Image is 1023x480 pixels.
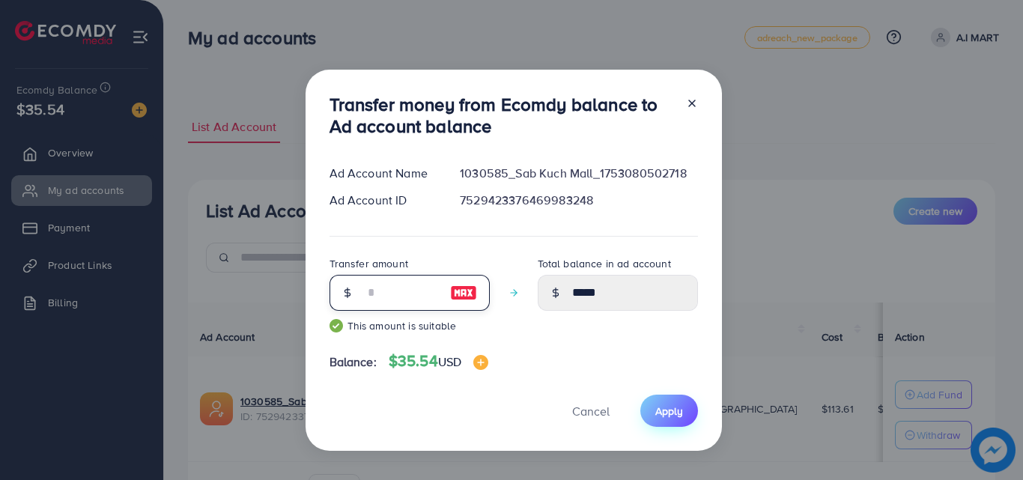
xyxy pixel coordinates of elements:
h3: Transfer money from Ecomdy balance to Ad account balance [330,94,674,137]
span: Apply [655,404,683,419]
img: guide [330,319,343,332]
button: Apply [640,395,698,427]
small: This amount is suitable [330,318,490,333]
img: image [473,355,488,370]
h4: $35.54 [389,352,488,371]
div: Ad Account Name [318,165,449,182]
img: image [450,284,477,302]
label: Total balance in ad account [538,256,671,271]
div: 7529423376469983248 [448,192,709,209]
span: Cancel [572,403,610,419]
span: USD [438,353,461,370]
span: Balance: [330,353,377,371]
div: 1030585_Sab Kuch Mall_1753080502718 [448,165,709,182]
div: Ad Account ID [318,192,449,209]
button: Cancel [553,395,628,427]
label: Transfer amount [330,256,408,271]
